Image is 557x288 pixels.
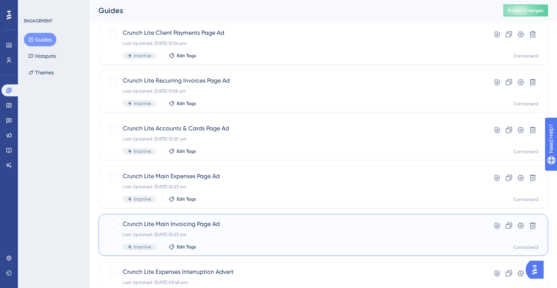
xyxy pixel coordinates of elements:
button: Hotspots [24,49,60,63]
div: Guides [98,5,485,16]
button: Edit Tags [169,53,196,59]
span: Publish Changes [508,7,544,13]
span: Crunch Lite Expenses Interruption Advert [123,267,464,276]
button: Publish Changes [503,4,548,16]
span: Inactive [134,148,151,154]
div: ContainerUI [513,244,539,250]
div: ContainerUI [513,196,539,202]
div: Last Updated: [DATE] 12:06 pm [123,40,464,46]
span: Crunch Lite Client Payments Page Ad [123,28,464,37]
span: Crunch Lite Accounts & Cards Page Ad [123,124,464,133]
span: Edit Tags [177,244,196,250]
span: Edit Tags [177,100,196,106]
span: Edit Tags [177,148,196,154]
span: Inactive [134,244,151,250]
span: Crunch Lite Recurring Invoices Page Ad [123,76,464,85]
div: ContainerUI [513,53,539,59]
button: Edit Tags [169,148,196,154]
div: Last Updated: [DATE] 11:08 am [123,88,464,94]
div: ContainerUI [513,149,539,155]
button: Edit Tags [169,244,196,250]
span: Inactive [134,100,151,106]
div: Last Updated: [DATE] 10:23 am [123,232,464,238]
div: ContainerUI [513,101,539,107]
div: Last Updated: [DATE] 10:23 am [123,184,464,190]
span: Crunch Lite Main Expenses Page Ad [123,172,464,181]
span: Need Help? [18,2,47,11]
button: Edit Tags [169,196,196,202]
span: Crunch Lite Main Invoicing Page Ad [123,220,464,229]
iframe: UserGuiding AI Assistant Launcher [526,258,548,281]
button: Edit Tags [169,100,196,106]
button: Themes [24,66,58,79]
button: Guides [24,33,56,46]
span: Inactive [134,53,151,59]
div: Last Updated: [DATE] 03:48 pm [123,279,464,285]
span: Inactive [134,196,151,202]
div: Last Updated: [DATE] 10:25 am [123,136,464,142]
span: Edit Tags [177,53,196,59]
span: Edit Tags [177,196,196,202]
div: ENGAGEMENT [24,18,52,24]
